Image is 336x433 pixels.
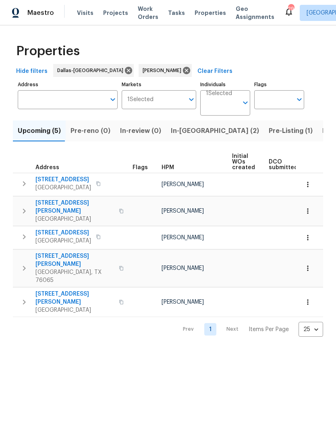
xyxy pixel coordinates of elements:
span: Pre-reno (0) [71,125,110,137]
label: Individuals [200,82,250,87]
span: Geo Assignments [236,5,274,21]
span: [PERSON_NAME] [162,265,204,271]
span: [GEOGRAPHIC_DATA], TX 76065 [35,268,114,284]
button: Open [107,94,118,105]
div: 29 [288,5,294,13]
button: Open [186,94,197,105]
span: Maestro [27,9,54,17]
label: Markets [122,82,197,87]
span: [PERSON_NAME] [162,182,204,187]
span: Initial WOs created [232,153,255,170]
span: 1 Selected [127,96,153,103]
span: [GEOGRAPHIC_DATA] [35,184,91,192]
span: [PERSON_NAME] [162,299,204,305]
span: DCO submitted [269,159,298,170]
button: Open [240,97,251,108]
span: Work Orders [138,5,158,21]
span: In-[GEOGRAPHIC_DATA] (2) [171,125,259,137]
span: Upcoming (5) [18,125,61,137]
span: Clear Filters [197,66,232,77]
span: Projects [103,9,128,17]
div: 25 [299,319,323,340]
span: [STREET_ADDRESS][PERSON_NAME] [35,290,114,306]
nav: Pagination Navigation [175,322,323,337]
span: HPM [162,165,174,170]
span: [GEOGRAPHIC_DATA] [35,237,91,245]
span: Properties [16,47,80,55]
label: Address [18,82,118,87]
span: Visits [77,9,93,17]
span: [PERSON_NAME] [143,66,185,75]
label: Flags [254,82,304,87]
div: Dallas-[GEOGRAPHIC_DATA] [53,64,134,77]
span: Hide filters [16,66,48,77]
span: [STREET_ADDRESS] [35,229,91,237]
span: [STREET_ADDRESS] [35,176,91,184]
span: In-review (0) [120,125,161,137]
p: Items Per Page [249,325,289,334]
span: Properties [195,9,226,17]
button: Clear Filters [194,64,236,79]
span: Dallas-[GEOGRAPHIC_DATA] [57,66,127,75]
span: [STREET_ADDRESS][PERSON_NAME] [35,199,114,215]
span: Pre-Listing (1) [269,125,313,137]
span: [GEOGRAPHIC_DATA] [35,306,114,314]
button: Hide filters [13,64,51,79]
a: Goto page 1 [204,323,216,336]
span: Tasks [168,10,185,16]
span: [PERSON_NAME] [162,235,204,240]
span: Flags [133,165,148,170]
div: [PERSON_NAME] [139,64,192,77]
button: Open [294,94,305,105]
span: Address [35,165,59,170]
span: [STREET_ADDRESS][PERSON_NAME] [35,252,114,268]
span: 1 Selected [206,90,232,97]
span: [PERSON_NAME] [162,208,204,214]
span: [GEOGRAPHIC_DATA] [35,215,114,223]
